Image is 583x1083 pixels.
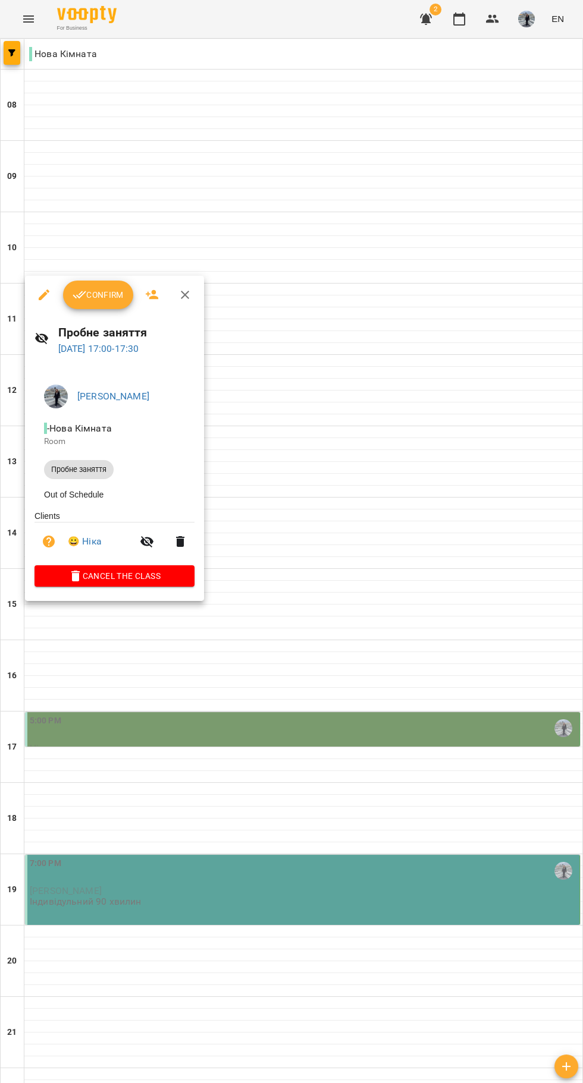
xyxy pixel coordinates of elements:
p: Room [44,436,185,448]
button: Unpaid. Bill the attendance? [35,527,63,556]
span: Пробне заняття [44,464,114,475]
li: Out of Schedule [35,484,195,505]
img: 6c0c5be299279ab29028c72f04539b29.jpg [44,385,68,408]
h6: Пробне заняття [58,323,195,342]
button: Confirm [63,281,133,309]
button: Cancel the class [35,565,195,587]
span: Cancel the class [44,569,185,583]
a: 😀 Ніка [68,534,102,549]
span: Confirm [73,288,124,302]
span: - Нова Кімната [44,423,114,434]
ul: Clients [35,510,195,565]
a: [DATE] 17:00-17:30 [58,343,139,354]
a: [PERSON_NAME] [77,391,149,402]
